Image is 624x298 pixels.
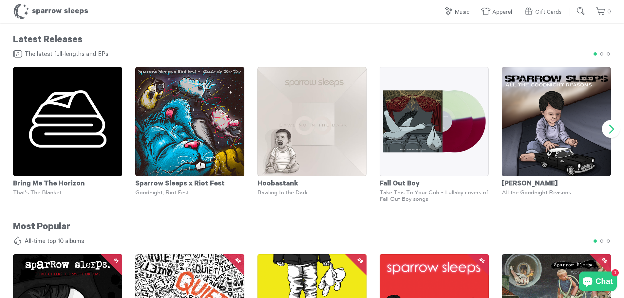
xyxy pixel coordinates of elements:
[135,189,244,196] div: Goodnight, Riot Fest
[380,189,489,202] div: Take This To Your Crib - Lullaby covers of Fall Out Boy songs
[598,237,604,244] button: 2 of 3
[13,50,611,60] h4: The latest full-lengths and EPs
[380,176,489,189] div: Fall Out Boy
[13,3,88,20] h1: Sparrow Sleeps
[257,67,367,196] a: Hoobastank Bawling In the Dark
[380,67,489,202] a: Fall Out Boy Take This To Your Crib - Lullaby covers of Fall Out Boy songs
[257,189,367,196] div: Bawling In the Dark
[591,237,598,244] button: 1 of 3
[596,5,611,19] a: 0
[257,176,367,189] div: Hoobastank
[13,176,122,189] div: Bring Me The Horizon
[604,50,611,57] button: 3 of 3
[602,120,620,138] button: Next
[481,5,516,19] a: Apparel
[502,67,611,176] img: Nickelback-AllTheGoodnightReasons-Cover_1_grande.png
[13,67,122,196] a: Bring Me The Horizon That's The Blanket
[577,272,619,293] inbox-online-store-chat: Shopify online store chat
[257,67,367,176] img: Hoobastank_-_Bawling_In_The_Dark_-_Cover_3000x3000_c6cbc220-6762-4f53-8157-d43f2a1c9256_grande.jpg
[13,189,122,196] div: That's The Blanket
[380,67,489,176] img: SS_FUTST_SSEXCLUSIVE_6d2c3e95-2d39-4810-a4f6-2e3a860c2b91_grande.png
[13,222,611,234] h2: Most Popular
[598,50,604,57] button: 2 of 3
[135,67,244,196] a: Sparrow Sleeps x Riot Fest Goodnight, Riot Fest
[502,67,611,196] a: [PERSON_NAME] All the Goodnight Reasons
[604,237,611,244] button: 3 of 3
[524,5,565,19] a: Gift Cards
[502,189,611,196] div: All the Goodnight Reasons
[13,237,611,247] h4: All-time top 10 albums
[444,5,473,19] a: Music
[502,176,611,189] div: [PERSON_NAME]
[13,67,122,176] img: BringMeTheHorizon-That_sTheBlanket-Cover_grande.png
[575,5,588,18] input: Submit
[135,67,244,176] img: RiotFestCover2025_f0c3ff46-2987-413d-b2a7-3322b85762af_grande.jpg
[591,50,598,57] button: 1 of 3
[135,176,244,189] div: Sparrow Sleeps x Riot Fest
[13,35,611,47] h2: Latest Releases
